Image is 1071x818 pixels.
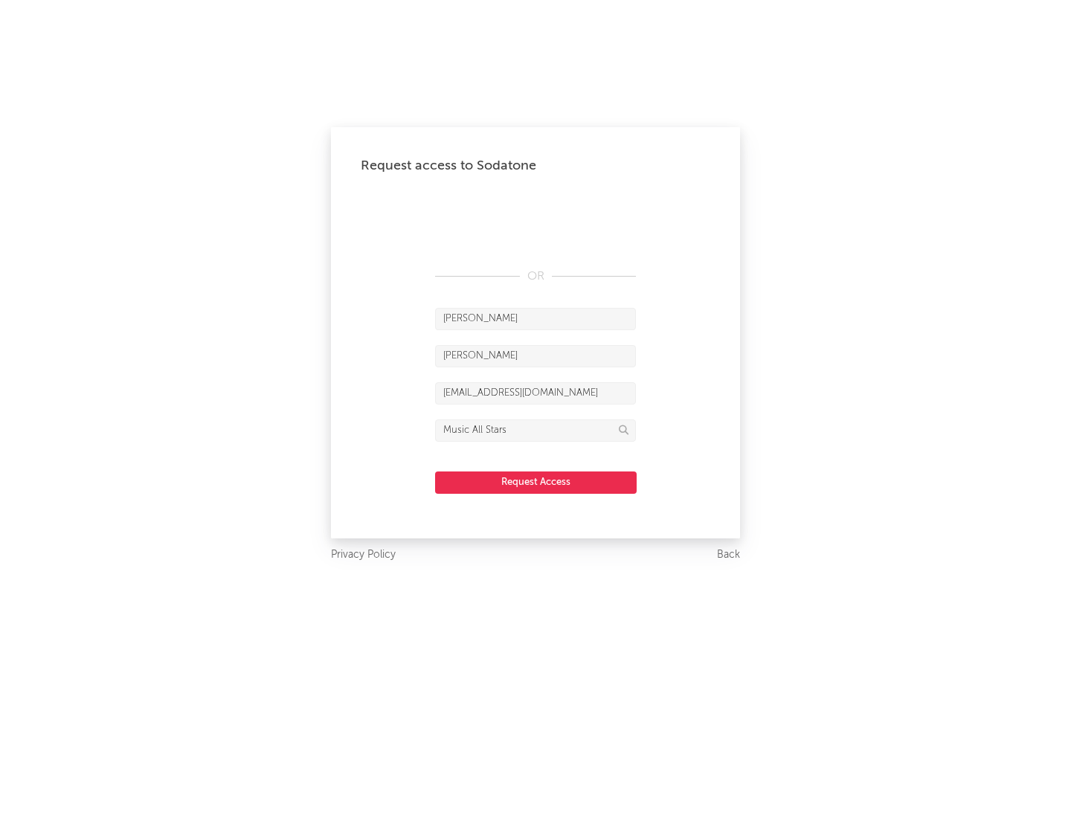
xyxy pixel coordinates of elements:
div: Request access to Sodatone [361,157,710,175]
input: Division [435,419,636,442]
a: Back [717,546,740,564]
input: Email [435,382,636,405]
input: First Name [435,308,636,330]
a: Privacy Policy [331,546,396,564]
input: Last Name [435,345,636,367]
div: OR [435,268,636,286]
button: Request Access [435,471,637,494]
